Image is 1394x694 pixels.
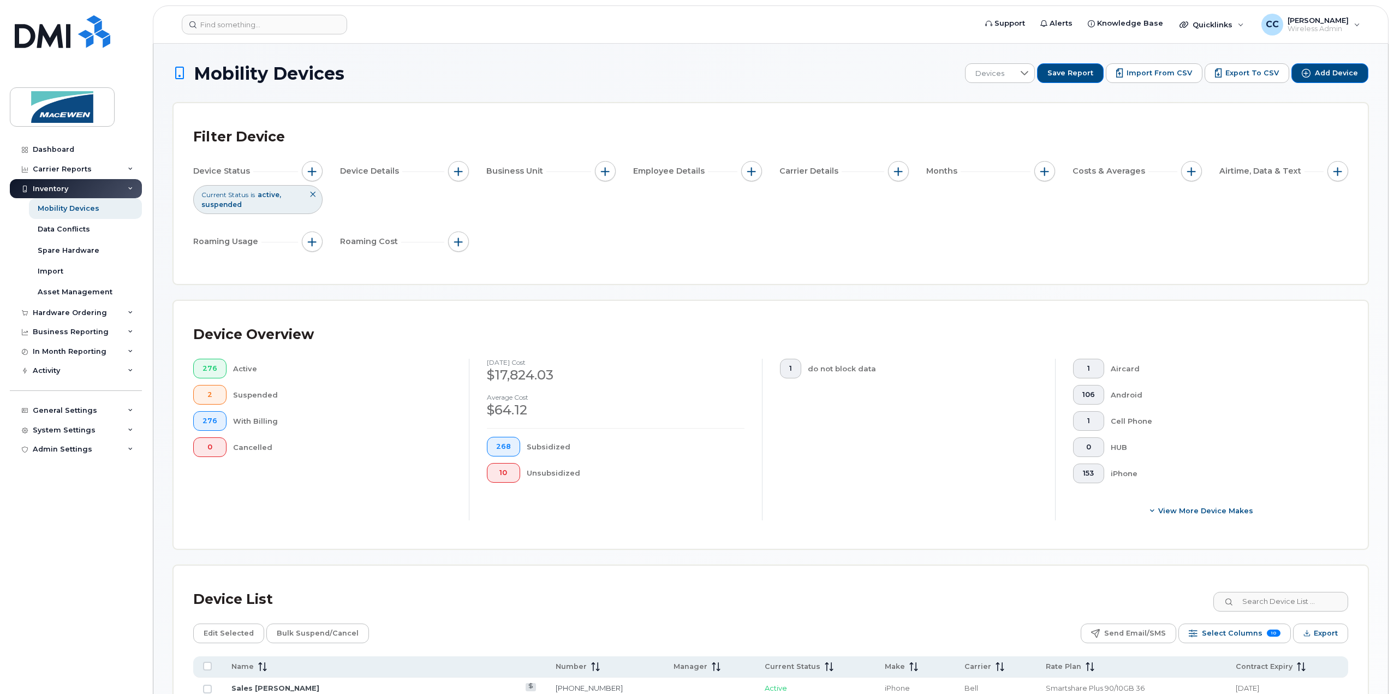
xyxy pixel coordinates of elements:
div: Device Overview [193,321,314,349]
span: Edit Selected [204,625,254,642]
div: HUB [1111,437,1331,457]
span: iPhone [885,684,910,692]
span: Make [885,662,905,672]
span: Manager [674,662,707,672]
span: 106 [1082,390,1095,399]
span: Carrier Details [779,165,842,177]
button: 1 [1073,359,1104,378]
span: Name [231,662,254,672]
span: Number [556,662,587,672]
span: Contract Expiry [1236,662,1292,672]
div: Aircard [1111,359,1331,378]
span: Months [926,165,961,177]
span: Import from CSV [1127,68,1192,78]
button: View More Device Makes [1073,501,1331,520]
input: Search Device List ... [1213,592,1348,612]
span: Add Device [1315,68,1358,78]
button: 276 [193,359,227,378]
span: 268 [496,442,511,451]
span: Smartshare Plus 90/10GB 36 [1046,684,1145,692]
span: Device Details [340,165,402,177]
div: Active [233,359,452,378]
span: Send Email/SMS [1104,625,1166,642]
button: Send Email/SMS [1081,624,1176,643]
span: Device Status [193,165,253,177]
span: 1 [789,364,792,373]
div: Unsubsidized [527,463,745,483]
div: Android [1111,385,1331,405]
a: [PHONE_NUMBER] [556,684,623,692]
h4: Average cost [487,394,744,401]
div: $17,824.03 [487,366,744,384]
button: 10 [487,463,520,483]
div: do not block data [808,359,1038,378]
span: 10 [1267,630,1280,637]
span: Current Status [765,662,820,672]
button: 1 [780,359,801,378]
button: 0 [1073,437,1104,457]
span: is [251,190,255,199]
button: Save Report [1037,63,1104,83]
button: Export [1293,624,1348,643]
span: Active [765,684,787,692]
div: Cell Phone [1111,411,1331,431]
button: Bulk Suspend/Cancel [266,624,369,643]
span: 276 [202,417,217,425]
span: active [258,191,281,199]
span: 10 [496,468,511,477]
span: 1 [1082,417,1095,425]
span: 2 [202,390,217,399]
button: 276 [193,411,227,431]
span: Bell [964,684,978,692]
div: Subsidized [527,437,745,456]
a: View Last Bill [526,683,536,691]
button: Import from CSV [1106,63,1202,83]
span: Roaming Cost [340,236,401,247]
button: 0 [193,437,227,457]
button: Select Columns 10 [1178,624,1291,643]
a: Sales [PERSON_NAME] [231,684,319,692]
span: Employee Details [633,165,708,177]
span: Roaming Usage [193,236,261,247]
button: 2 [193,385,227,405]
span: Carrier [964,662,991,672]
div: Cancelled [233,437,452,457]
span: Export [1314,625,1338,642]
h4: [DATE] cost [487,359,744,366]
button: Add Device [1291,63,1368,83]
button: Export to CSV [1205,63,1289,83]
span: Business Unit [486,165,546,177]
span: Current Status [201,190,248,199]
button: Edit Selected [193,624,264,643]
span: 0 [202,443,217,452]
div: $64.12 [487,401,744,419]
button: 1 [1073,411,1104,431]
span: Select Columns [1202,625,1262,642]
span: Costs & Averages [1073,165,1148,177]
span: Airtime, Data & Text [1219,165,1304,177]
div: With Billing [233,411,452,431]
span: Bulk Suspend/Cancel [277,625,359,642]
span: Devices [966,64,1014,84]
span: Save Report [1047,68,1093,78]
div: iPhone [1111,464,1331,483]
div: Filter Device [193,123,285,151]
span: 0 [1082,443,1095,452]
span: 1 [1082,364,1095,373]
span: Mobility Devices [194,64,344,83]
span: suspended [201,200,242,209]
div: Suspended [233,385,452,405]
span: Export to CSV [1225,68,1279,78]
span: Rate Plan [1046,662,1081,672]
span: View More Device Makes [1158,506,1253,516]
span: [DATE] [1236,684,1259,692]
button: 268 [487,437,520,456]
span: 276 [202,364,217,373]
button: 153 [1073,464,1104,483]
span: 153 [1082,469,1095,478]
div: Device List [193,585,273,614]
button: 106 [1073,385,1104,405]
